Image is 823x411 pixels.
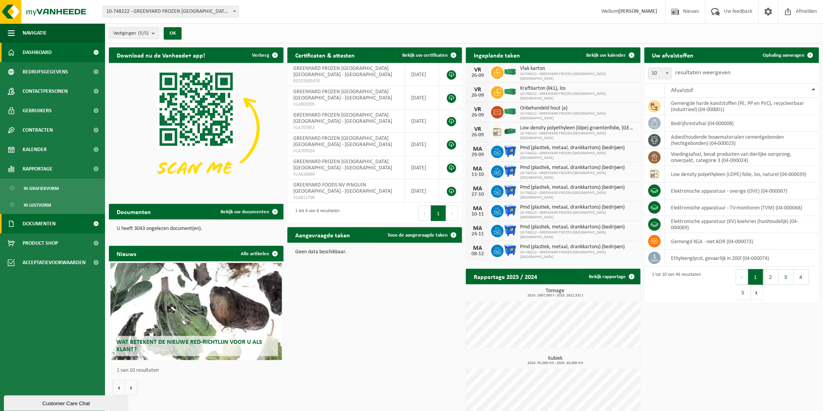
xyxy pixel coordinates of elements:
img: HK-XC-40-GN-00 [504,68,517,75]
span: Bekijk uw kalender [586,53,626,58]
span: Vlak karton [520,66,637,72]
td: [DATE] [405,133,439,156]
span: GREENYARD FROZEN [GEOGRAPHIC_DATA] [GEOGRAPHIC_DATA] - [GEOGRAPHIC_DATA] [293,159,392,171]
span: Bedrijfsgegevens [23,62,68,82]
span: GREENYARD FROZEN [GEOGRAPHIC_DATA] [GEOGRAPHIC_DATA] - [GEOGRAPHIC_DATA] [293,66,392,78]
span: 10-748222 - GREENYARD FROZEN [GEOGRAPHIC_DATA] [GEOGRAPHIC_DATA] [520,191,637,200]
span: Pmd (plastiek, metaal, drankkartons) (bedrijven) [520,145,637,151]
p: 1 van 10 resultaten [117,368,280,373]
span: Kraftkarton (kk1), los [520,85,637,92]
td: gemengd KGA - niet ADR (04-000073) [665,233,819,250]
span: Verberg [252,53,269,58]
button: Previous [736,269,748,285]
strong: [PERSON_NAME] [619,9,658,14]
a: In grafiekvorm [2,181,103,195]
div: MA [470,186,485,192]
div: VR [470,67,485,73]
button: 1 [748,269,763,285]
span: RED25005470 [293,78,399,84]
td: voedingsafval, bevat producten van dierlijke oorsprong, onverpakt, categorie 3 (04-000024) [665,149,819,166]
img: WB-1100-HPE-BE-01 [504,204,517,217]
div: MA [470,245,485,251]
a: Wat betekent de nieuwe RED-richtlijn voor u als klant? [110,263,282,360]
span: 10-748222 - GREENYARD FROZEN BELGIUM NV - WESTROZEBEKE [103,6,238,17]
div: 1 tot 6 van 6 resultaten [291,205,340,222]
button: 2 [763,269,779,285]
span: Ophaling aanvragen [763,53,805,58]
h3: Tonnage [470,288,641,298]
span: Bekijk uw certificaten [402,53,448,58]
span: Pmd (plastiek, metaal, drankkartons) (bedrijven) [520,204,637,211]
span: 10 [649,68,671,79]
div: 08-12 [470,251,485,257]
img: WB-1100-HPE-BE-01 [504,224,517,237]
button: Vorige [113,380,125,395]
span: Pmd (plastiek, metaal, drankkartons) (bedrijven) [520,224,637,230]
span: Kalender [23,140,47,159]
span: 2024: 55,000 m3 - 2025: 40,600 m3 [470,361,641,365]
span: GREENYARD FROZEN [GEOGRAPHIC_DATA] [GEOGRAPHIC_DATA] - [GEOGRAPHIC_DATA] [293,89,392,101]
button: Volgende [125,380,137,395]
img: HK-XC-40-GN-00 [504,88,517,95]
span: 10-748222 - GREENYARD FROZEN [GEOGRAPHIC_DATA] [GEOGRAPHIC_DATA] [520,72,637,81]
button: OK [164,27,182,40]
p: Geen data beschikbaar. [295,249,454,255]
button: Next [751,285,763,300]
span: Contactpersonen [23,82,68,101]
td: elektronische apparatuur (KV) koelvries (huishoudelijk) (04-000069) [665,216,819,233]
span: Pmd (plastiek, metaal, drankkartons) (bedrijven) [520,244,637,250]
td: [DATE] [405,63,439,86]
img: WB-1100-HPE-BE-01 [504,244,517,257]
div: MA [470,225,485,232]
button: Vestigingen(5/5) [109,27,159,39]
span: 10-748222 - GREENYARD FROZEN [GEOGRAPHIC_DATA] [GEOGRAPHIC_DATA] [520,211,637,220]
div: 26-09 [470,113,485,118]
img: Download de VHEPlus App [109,63,284,194]
a: Bekijk rapportage [583,269,640,284]
span: 10-748222 - GREENYARD FROZEN [GEOGRAPHIC_DATA] [GEOGRAPHIC_DATA] [520,171,637,180]
span: 10-748222 - GREENYARD FROZEN [GEOGRAPHIC_DATA] [GEOGRAPHIC_DATA] [520,230,637,240]
button: 5 [736,285,751,300]
div: 13-10 [470,172,485,178]
div: 26-09 [470,93,485,98]
span: In lijstvorm [24,198,51,212]
img: HK-XZ-20-GN-00 [504,125,517,138]
button: 4 [794,269,809,285]
img: WB-1100-HPE-BE-01 [504,184,517,197]
img: WB-1100-HPE-BE-01 [504,164,517,178]
div: VR [470,106,485,113]
span: VLA616086 [293,171,399,178]
count: (5/5) [138,31,149,36]
span: Dashboard [23,43,52,62]
h2: Download nu de Vanheede+ app! [109,47,213,63]
span: 10-748222 - GREENYARD FROZEN [GEOGRAPHIC_DATA] [GEOGRAPHIC_DATA] [520,131,637,141]
button: 3 [779,269,794,285]
div: VR [470,126,485,132]
span: VLA705024 [293,148,399,154]
span: Product Shop [23,233,58,253]
button: Verberg [246,47,283,63]
button: Previous [419,205,431,221]
a: Toon de aangevraagde taken [381,227,461,243]
span: 10-748222 - GREENYARD FROZEN [GEOGRAPHIC_DATA] [GEOGRAPHIC_DATA] [520,92,637,101]
p: U heeft 3043 ongelezen document(en). [117,226,276,232]
h2: Documenten [109,204,159,219]
span: VLA707852 [293,125,399,131]
div: 26-09 [470,132,485,138]
button: Next [446,205,458,221]
a: Ophaling aanvragen [757,47,818,63]
span: Afvalstof [671,87,693,94]
div: MA [470,166,485,172]
span: Low density polyethyleen (ldpe) groentenfolie, [GEOGRAPHIC_DATA] [520,125,637,131]
span: In grafiekvorm [24,181,59,196]
span: Wat betekent de nieuwe RED-richtlijn voor u als klant? [116,339,262,353]
td: [DATE] [405,110,439,133]
button: 1 [431,205,446,221]
span: VLA902005 [293,101,399,108]
div: 26-09 [470,73,485,78]
td: [DATE] [405,156,439,179]
a: Bekijk uw certificaten [396,47,461,63]
div: 29-09 [470,152,485,158]
a: Bekijk uw documenten [214,204,283,219]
